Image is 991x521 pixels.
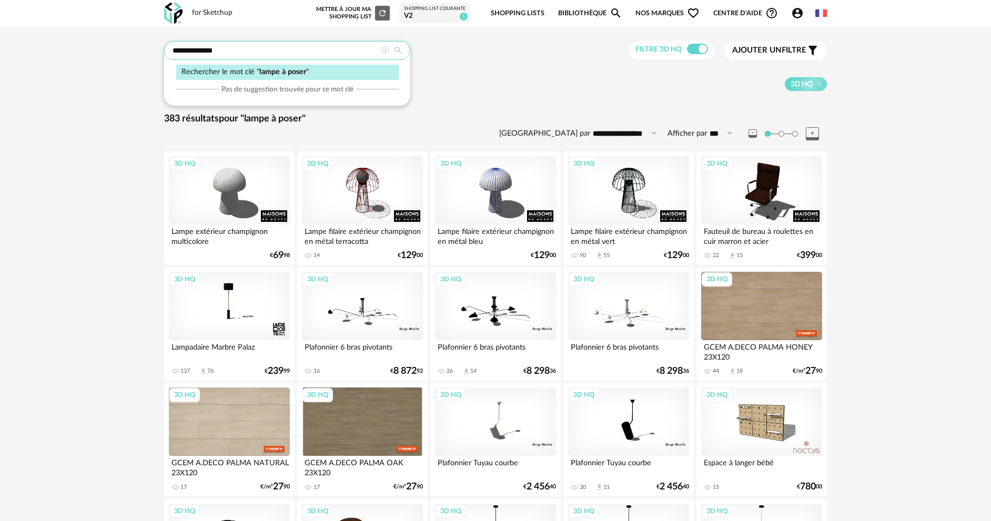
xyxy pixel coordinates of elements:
[491,1,544,26] a: Shopping Lists
[314,6,390,21] div: Mettre à jour ma Shopping List
[580,484,586,491] div: 30
[192,8,232,18] div: for Sketchup
[447,367,453,375] div: 26
[713,484,719,491] div: 15
[169,456,290,477] div: GCEM A.DECO PALMA NATURAL 23X120
[436,157,466,170] div: 3D HQ
[207,367,214,375] div: 76
[259,68,306,76] span: lampe à poser
[667,252,683,259] span: 129
[462,367,470,375] span: Download icon
[435,340,556,361] div: Plafonnier 6 bras pivotants
[460,13,468,21] span: 5
[569,504,599,518] div: 3D HQ
[696,151,827,265] a: 3D HQ Fauteuil de bureau à roulettes en cuir marron et acier 22 Download icon 15 €39900
[724,42,827,59] button: Ajouter unfiltre Filter icon
[702,504,732,518] div: 3D HQ
[430,383,561,496] a: 3D HQ Plafonnier Tuyau courbe €2 45640
[595,252,603,260] span: Download icon
[800,252,816,259] span: 399
[436,504,466,518] div: 3D HQ
[603,484,610,491] div: 11
[164,267,295,381] a: 3D HQ Lampadaire Marbre Palaz 137 Download icon 76 €23999
[791,7,808,19] span: Account Circle icon
[797,252,822,259] div: € 00
[314,252,320,259] div: 14
[265,367,290,375] div: € 99
[660,483,683,491] span: 2 456
[436,388,466,402] div: 3D HQ
[793,367,822,375] div: €/m² 90
[696,267,827,381] a: 3D HQ GCEM A.DECO PALMA HONEY 23X120 44 Download icon 18 €/m²2790
[164,151,295,265] a: 3D HQ Lampe extérieur champignon multicolore €6998
[687,7,700,19] span: Heart Outline icon
[393,367,417,375] span: 8 872
[595,483,603,491] span: Download icon
[169,157,200,170] div: 3D HQ
[314,484,320,491] div: 17
[314,367,320,375] div: 16
[302,272,333,286] div: 3D HQ
[164,113,827,125] div: 383 résultats
[713,252,719,259] div: 22
[701,224,822,246] div: Fauteuil de bureau à roulettes en cuir marron et acier
[668,129,707,139] label: Afficher par
[164,383,295,496] a: 3D HQ GCEM A.DECO PALMA NATURAL 23X120 17 €/m²2790
[270,252,290,259] div: € 98
[569,388,599,402] div: 3D HQ
[164,3,183,24] img: OXP
[221,85,353,94] span: Pas de suggestion trouvée pour ce mot clé
[696,383,827,496] a: 3D HQ Espace à langer bébé 15 €78000
[791,79,813,89] span: 3D HQ
[302,504,333,518] div: 3D HQ
[569,157,599,170] div: 3D HQ
[603,252,610,259] div: 55
[664,252,689,259] div: € 00
[297,383,428,496] a: 3D HQ GCEM A.DECO PALMA OAK 23X120 17 €/m²2790
[390,367,423,375] div: € 92
[635,46,682,53] span: Filtre 3D HQ
[398,252,423,259] div: € 00
[660,367,683,375] span: 8 298
[169,504,200,518] div: 3D HQ
[713,7,778,19] span: Centre d'aideHelp Circle Outline icon
[656,483,689,491] div: € 40
[563,151,694,265] a: 3D HQ Lampe filaire extérieur champignon en métal vert 90 Download icon 55 €12900
[736,252,743,259] div: 15
[268,367,284,375] span: 239
[169,388,200,402] div: 3D HQ
[393,483,423,491] div: €/m² 90
[169,272,200,286] div: 3D HQ
[701,456,822,477] div: Espace à langer bébé
[436,272,466,286] div: 3D HQ
[815,7,827,19] img: fr
[435,456,556,477] div: Plafonnier Tuyau courbe
[569,272,599,286] div: 3D HQ
[736,367,743,375] div: 18
[404,6,466,21] a: Shopping List courante V2 5
[401,252,417,259] span: 129
[527,367,550,375] span: 8 298
[180,484,187,491] div: 17
[534,252,550,259] span: 129
[499,129,590,139] label: [GEOGRAPHIC_DATA] par
[527,483,550,491] span: 2 456
[523,483,556,491] div: € 40
[180,367,190,375] div: 137
[430,267,561,381] a: 3D HQ Plafonnier 6 bras pivotants 26 Download icon 14 €8 29836
[805,367,816,375] span: 27
[563,267,694,381] a: 3D HQ Plafonnier 6 bras pivotants €8 29836
[273,252,284,259] span: 69
[430,151,561,265] a: 3D HQ Lampe filaire extérieur champignon en métal bleu €12900
[765,7,778,19] span: Help Circle Outline icon
[568,224,689,246] div: Lampe filaire extérieur champignon en métal vert
[302,456,423,477] div: GCEM A.DECO PALMA OAK 23X120
[199,367,207,375] span: Download icon
[806,44,819,57] span: Filter icon
[635,1,700,26] span: Nos marques
[558,1,622,26] a: BibliothèqueMagnify icon
[732,46,782,54] span: Ajouter un
[797,483,822,491] div: € 00
[702,272,732,286] div: 3D HQ
[302,388,333,402] div: 3D HQ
